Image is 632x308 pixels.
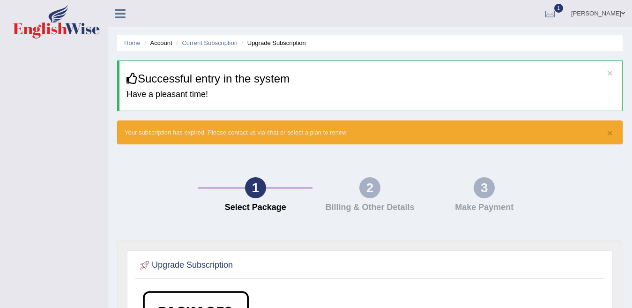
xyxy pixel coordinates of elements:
h4: Make Payment [432,203,537,212]
li: Account [142,38,172,47]
button: × [607,68,613,78]
h3: Successful entry in the system [126,73,615,85]
a: Current Subscription [182,39,238,46]
div: 3 [474,177,495,198]
h4: Billing & Other Details [317,203,422,212]
div: Your subscription has expired. Please contact us via chat or select a plan to renew [117,120,623,144]
button: × [607,128,613,138]
h4: Select Package [203,203,308,212]
div: 2 [359,177,380,198]
h2: Upgrade Subscription [138,258,233,272]
div: 1 [245,177,266,198]
span: 1 [554,4,564,13]
a: Home [124,39,141,46]
h4: Have a pleasant time! [126,90,615,99]
li: Upgrade Subscription [239,38,306,47]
